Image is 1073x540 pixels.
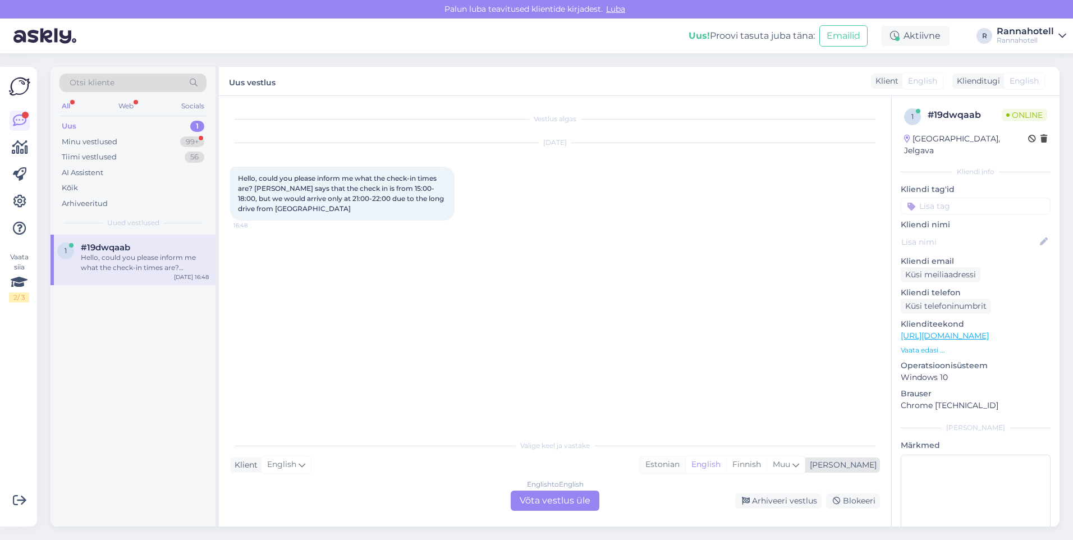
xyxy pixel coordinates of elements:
p: Klienditeekond [901,318,1051,330]
div: Kõik [62,182,78,194]
div: All [59,99,72,113]
span: 1 [65,246,67,255]
span: English [908,75,937,87]
div: 2 / 3 [9,292,29,303]
p: Vaata edasi ... [901,345,1051,355]
div: [GEOGRAPHIC_DATA], Jelgava [904,133,1028,157]
div: Uus [62,121,76,132]
div: Arhiveeritud [62,198,108,209]
span: Hello, could you please inform me what the check-in times are? [PERSON_NAME] says that the check ... [238,174,446,213]
span: English [267,459,296,471]
p: Operatsioonisüsteem [901,360,1051,372]
div: Küsi meiliaadressi [901,267,980,282]
span: 1 [911,112,914,121]
span: Uued vestlused [107,218,159,228]
p: Windows 10 [901,372,1051,383]
div: Klient [230,459,258,471]
div: Küsi telefoninumbrit [901,299,991,314]
div: English to English [527,479,584,489]
a: [URL][DOMAIN_NAME] [901,331,989,341]
div: Web [116,99,136,113]
span: Online [1002,109,1047,121]
input: Lisa tag [901,198,1051,214]
span: English [1010,75,1039,87]
input: Lisa nimi [901,236,1038,248]
div: Hello, could you please inform me what the check-in times are? [PERSON_NAME] says that the check ... [81,253,209,273]
span: Otsi kliente [70,77,114,89]
div: [PERSON_NAME] [901,423,1051,433]
img: Askly Logo [9,76,30,97]
span: Luba [603,4,629,14]
div: Rannahotell [997,27,1054,36]
div: Vaata siia [9,252,29,303]
div: 99+ [180,136,204,148]
div: Valige keel ja vastake [230,441,880,451]
div: [PERSON_NAME] [805,459,877,471]
div: Arhiveeri vestlus [735,493,822,509]
p: Kliendi email [901,255,1051,267]
div: Proovi tasuta juba täna: [689,29,815,43]
p: Brauser [901,388,1051,400]
p: Kliendi tag'id [901,184,1051,195]
div: AI Assistent [62,167,103,179]
p: Kliendi telefon [901,287,1051,299]
div: Minu vestlused [62,136,117,148]
div: R [976,28,992,44]
div: 56 [185,152,204,163]
div: # 19dwqaab [928,108,1002,122]
div: Finnish [726,456,767,473]
button: Emailid [819,25,868,47]
p: Märkmed [901,440,1051,451]
div: Blokeeri [826,493,880,509]
div: 1 [190,121,204,132]
div: [DATE] [230,138,880,148]
span: Muu [773,459,790,469]
div: Võta vestlus üle [511,491,599,511]
div: Klienditugi [952,75,1000,87]
span: 16:48 [233,221,276,230]
b: Uus! [689,30,710,41]
label: Uus vestlus [229,74,276,89]
p: Kliendi nimi [901,219,1051,231]
div: Klient [871,75,898,87]
div: Tiimi vestlused [62,152,117,163]
div: Aktiivne [881,26,950,46]
div: Kliendi info [901,167,1051,177]
div: Estonian [640,456,685,473]
div: English [685,456,726,473]
span: #19dwqaab [81,242,130,253]
div: [DATE] 16:48 [174,273,209,281]
div: Socials [179,99,207,113]
p: Chrome [TECHNICAL_ID] [901,400,1051,411]
a: RannahotellRannahotell [997,27,1066,45]
div: Rannahotell [997,36,1054,45]
div: Vestlus algas [230,114,880,124]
